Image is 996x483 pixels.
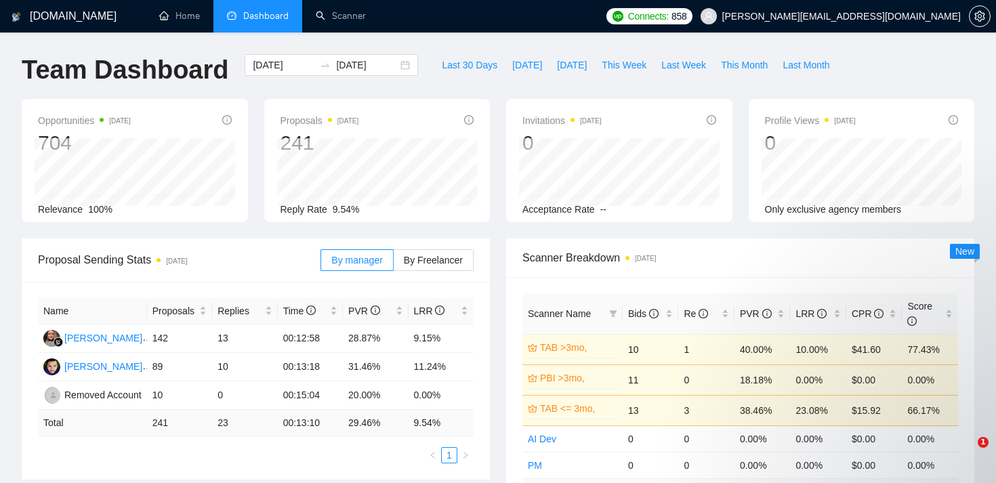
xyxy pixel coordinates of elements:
span: Invitations [522,112,602,129]
span: Only exclusive agency members [765,204,902,215]
td: 10 [147,381,212,410]
img: upwork-logo.png [613,11,623,22]
span: Score [907,301,932,327]
td: 23 [212,410,277,436]
span: Proposals [152,303,196,318]
span: This Month [721,58,768,72]
div: 241 [281,130,359,156]
td: 0 [212,381,277,410]
td: 00:12:58 [278,324,343,353]
td: 0 [623,425,679,452]
button: Last Month [775,54,837,76]
span: Connects: [628,9,669,24]
a: TAB <= 3mo, [540,401,615,416]
img: RA [45,387,62,404]
span: left [429,451,437,459]
td: 0.00% [409,381,474,410]
span: right [461,451,470,459]
span: setting [970,11,990,22]
span: user [704,12,713,21]
span: info-circle [699,309,708,318]
span: This Week [602,58,646,72]
li: Previous Page [425,447,441,463]
li: Next Page [457,447,474,463]
button: left [425,447,441,463]
span: -- [600,204,606,215]
th: Replies [212,298,277,324]
td: 00:13:10 [278,410,343,436]
span: Last 30 Days [442,58,497,72]
td: 00:15:04 [278,381,343,410]
td: 1 [678,334,734,364]
td: 77.43% [902,334,958,364]
button: [DATE] [549,54,594,76]
span: Time [283,306,316,316]
span: Scanner Name [528,308,591,319]
span: [DATE] [557,58,587,72]
a: AI Dev [528,434,556,444]
span: info-circle [222,115,232,125]
time: [DATE] [834,117,855,125]
time: [DATE] [166,257,187,265]
span: info-circle [949,115,958,125]
button: right [457,447,474,463]
span: info-circle [306,306,316,315]
span: Profile Views [765,112,856,129]
span: crown [528,343,537,352]
span: Acceptance Rate [522,204,595,215]
td: 0 [623,452,679,478]
td: 10 [623,334,679,364]
button: Last 30 Days [434,54,505,76]
td: 0.00% [734,452,791,478]
span: Last Week [661,58,706,72]
a: searchScanner [316,10,366,22]
a: PM [528,460,542,471]
td: 9.54 % [409,410,474,436]
span: crown [528,373,537,383]
td: 13 [212,324,277,353]
span: info-circle [707,115,716,125]
span: Proposals [281,112,359,129]
span: Last Month [783,58,829,72]
td: 0 [678,452,734,478]
span: Scanner Breakdown [522,249,958,266]
img: gigradar-bm.png [54,337,63,347]
td: 89 [147,353,212,381]
button: This Week [594,54,654,76]
span: Relevance [38,204,83,215]
td: 0 [678,364,734,395]
span: Reply Rate [281,204,327,215]
td: 9.15% [409,324,474,353]
a: homeHome [159,10,200,22]
time: [DATE] [109,117,130,125]
div: [PERSON_NAME] [64,359,142,374]
h1: Team Dashboard [22,54,228,86]
td: 0.00% [790,452,846,478]
td: 40.00% [734,334,791,364]
td: 0 [678,425,734,452]
span: filter [606,303,620,324]
time: [DATE] [337,117,358,125]
span: dashboard [227,11,236,20]
span: info-circle [649,309,659,318]
time: [DATE] [580,117,601,125]
span: filter [609,310,617,318]
td: 28.87% [343,324,408,353]
span: info-circle [762,309,772,318]
span: 100% [88,204,112,215]
td: 31.46% [343,353,408,381]
span: info-circle [464,115,474,125]
span: PVR [740,308,772,319]
td: 11 [623,364,679,395]
span: LRR [414,306,445,316]
td: 29.46 % [343,410,408,436]
td: 241 [147,410,212,436]
div: 0 [765,130,856,156]
span: info-circle [435,306,444,315]
th: Proposals [147,298,212,324]
span: info-circle [371,306,380,315]
span: PVR [348,306,380,316]
td: 00:13:18 [278,353,343,381]
img: logo [12,6,21,28]
td: 13 [623,395,679,425]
